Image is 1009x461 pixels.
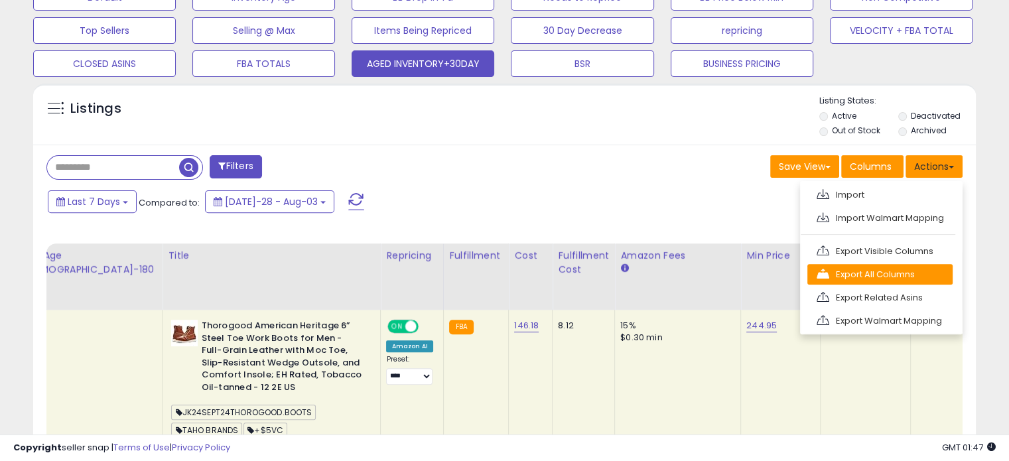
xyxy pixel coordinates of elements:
button: Columns [841,155,904,178]
button: CLOSED ASINS [33,50,176,77]
a: 244.95 [746,319,777,332]
a: Export All Columns [807,264,953,285]
div: seller snap | | [13,442,230,454]
button: FBA TOTALS [192,50,335,77]
div: Fulfillment [449,249,503,263]
div: Amazon Fees [620,249,735,263]
div: Preset: [386,355,433,385]
small: FBA [449,320,474,334]
div: Inv. Age [DEMOGRAPHIC_DATA]-180 [24,249,157,277]
button: Actions [906,155,963,178]
button: BUSINESS PRICING [671,50,813,77]
label: Archived [910,125,946,136]
h5: Listings [70,99,121,118]
span: Compared to: [139,196,200,209]
div: N/A [24,320,152,332]
button: VELOCITY + FBA TOTAL [830,17,973,44]
div: 8.12 [558,320,604,332]
span: OFF [417,321,438,332]
button: AGED INVENTORY+30DAY [352,50,494,77]
a: Export Visible Columns [807,241,953,261]
button: Top Sellers [33,17,176,44]
span: JK24SEPT24THOROGOOD.BOOTS [171,405,316,420]
label: Deactivated [910,110,960,121]
b: Thorogood American Heritage 6” Steel Toe Work Boots for Men - Full-Grain Leather with Moc Toe, Sl... [201,320,362,397]
div: Title [168,249,375,263]
div: $0.30 min [620,332,730,344]
div: 15% [620,320,730,332]
div: Amazon AI [386,340,433,352]
span: 2025-08-11 01:47 GMT [942,441,996,454]
span: Columns [850,160,892,173]
div: Fulfillment Cost [558,249,609,277]
a: Privacy Policy [172,441,230,454]
a: 146.18 [514,319,539,332]
button: BSR [511,50,653,77]
button: repricing [671,17,813,44]
button: [DATE]-28 - Aug-03 [205,190,334,213]
span: [DATE]-28 - Aug-03 [225,195,318,208]
label: Out of Stock [832,125,880,136]
a: Export Walmart Mapping [807,310,953,331]
button: Filters [210,155,261,178]
small: Amazon Fees. [620,263,628,275]
a: Import [807,184,953,205]
img: 41jIbENILLL._SL40_.jpg [171,320,198,346]
div: Min Price [746,249,815,263]
a: Import Walmart Mapping [807,208,953,228]
button: Last 7 Days [48,190,137,213]
a: Export Related Asins [807,287,953,308]
a: Terms of Use [113,441,170,454]
button: Selling @ Max [192,17,335,44]
button: 30 Day Decrease [511,17,653,44]
label: Active [832,110,856,121]
div: Cost [514,249,547,263]
strong: Copyright [13,441,62,454]
button: Save View [770,155,839,178]
span: ON [389,321,406,332]
button: Items Being Repriced [352,17,494,44]
div: Repricing [386,249,438,263]
p: Listing States: [819,95,976,107]
span: Last 7 Days [68,195,120,208]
